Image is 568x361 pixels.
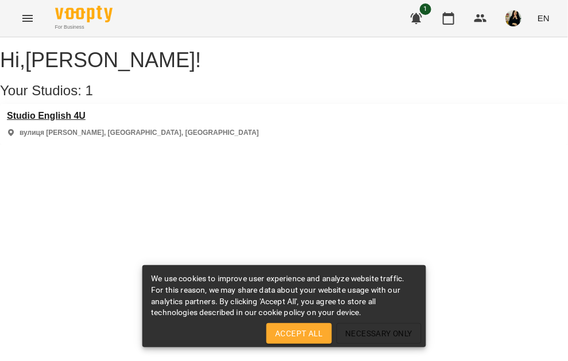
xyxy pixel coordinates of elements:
p: вулиця [PERSON_NAME], [GEOGRAPHIC_DATA], [GEOGRAPHIC_DATA] [20,128,259,138]
img: 5a716dbadec203ee96fd677978d7687f.jpg [505,10,521,26]
img: Voopty Logo [55,6,113,22]
span: 1 [420,3,431,15]
span: For Business [55,24,113,31]
span: EN [538,12,550,24]
a: Studio English 4U [7,111,259,121]
button: EN [533,7,554,29]
button: Menu [14,5,41,32]
span: 1 [86,83,93,98]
